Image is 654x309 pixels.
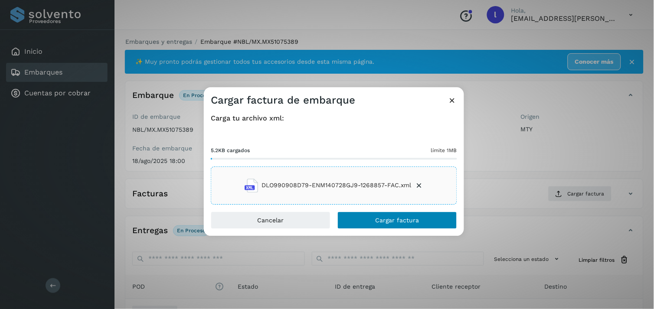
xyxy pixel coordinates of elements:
[376,217,419,223] span: Cargar factura
[211,146,250,154] span: 5.2KB cargados
[258,217,284,223] span: Cancelar
[211,211,330,229] button: Cancelar
[211,114,457,122] h4: Carga tu archivo xml:
[337,211,457,229] button: Cargar factura
[262,181,412,190] span: DLO990908D79-ENM140728GJ9-1268857-FAC.xml
[211,94,355,107] h3: Cargar factura de embarque
[431,146,457,154] span: límite 1MB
